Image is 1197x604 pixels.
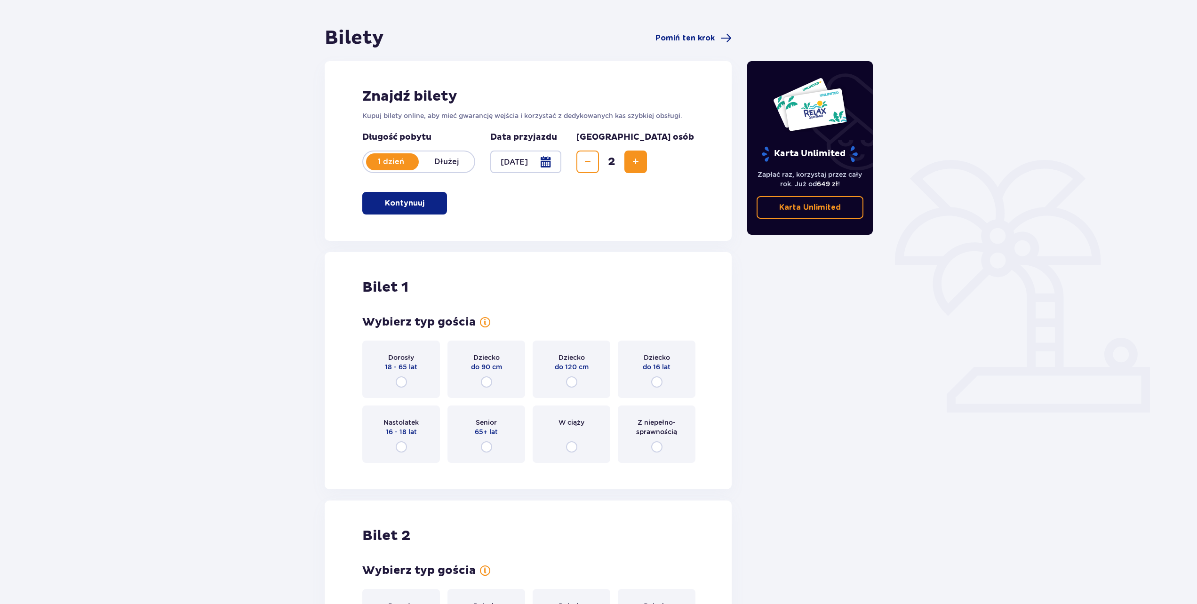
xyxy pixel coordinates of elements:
p: Wybierz typ gościa [362,564,476,578]
a: Pomiń ten krok [655,32,732,44]
p: Dziecko [559,353,585,362]
p: W ciąży [559,418,584,427]
p: Dziecko [644,353,670,362]
p: 18 - 65 lat [385,362,417,372]
p: Zapłać raz, korzystaj przez cały rok. Już od ! [757,170,864,189]
p: [GEOGRAPHIC_DATA] osób [576,132,694,143]
p: do 90 cm [471,362,502,372]
p: Data przyjazdu [490,132,557,143]
p: Bilet 1 [362,278,408,296]
p: Nastolatek [383,418,419,427]
h2: Znajdź bilety [362,87,694,105]
p: Bilet 2 [362,527,410,545]
span: 649 zł [817,180,838,188]
p: 65+ lat [475,427,498,437]
p: do 120 cm [555,362,589,372]
p: Dorosły [388,353,414,362]
p: Karta Unlimited [761,146,859,162]
p: 16 - 18 lat [386,427,417,437]
p: Senior [476,418,497,427]
p: Z niepełno­sprawnością [626,418,687,437]
p: Dziecko [473,353,500,362]
p: Długość pobytu [362,132,475,143]
button: Increase [624,151,647,173]
span: Pomiń ten krok [655,33,715,43]
h1: Bilety [325,26,384,50]
p: do 16 lat [643,362,670,372]
p: Wybierz typ gościa [362,315,476,329]
a: Karta Unlimited [757,196,864,219]
button: Decrease [576,151,599,173]
p: 1 dzień [363,157,419,167]
button: Kontynuuj [362,192,447,215]
p: Dłużej [419,157,474,167]
p: Karta Unlimited [779,202,841,213]
p: Kontynuuj [385,198,424,208]
span: 2 [601,155,622,169]
p: Kupuj bilety online, aby mieć gwarancję wejścia i korzystać z dedykowanych kas szybkiej obsługi. [362,111,694,120]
